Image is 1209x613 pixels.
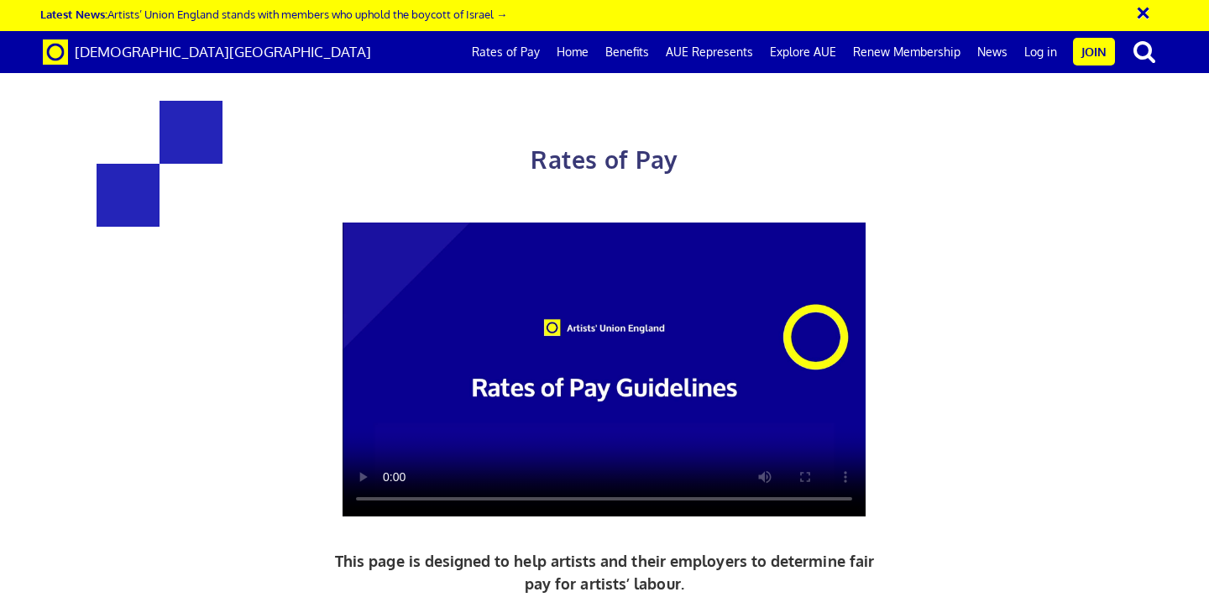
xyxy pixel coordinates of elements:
a: Brand [DEMOGRAPHIC_DATA][GEOGRAPHIC_DATA] [30,31,384,73]
a: Home [548,31,597,73]
a: Log in [1016,31,1065,73]
a: News [969,31,1016,73]
a: Explore AUE [762,31,845,73]
span: [DEMOGRAPHIC_DATA][GEOGRAPHIC_DATA] [75,43,371,60]
a: Rates of Pay [463,31,548,73]
a: Join [1073,38,1115,65]
a: Benefits [597,31,657,73]
span: Rates of Pay [531,144,678,175]
a: Latest News:Artists’ Union England stands with members who uphold the boycott of Israel → [40,7,507,21]
a: Renew Membership [845,31,969,73]
button: search [1118,34,1170,69]
a: AUE Represents [657,31,762,73]
strong: Latest News: [40,7,107,21]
